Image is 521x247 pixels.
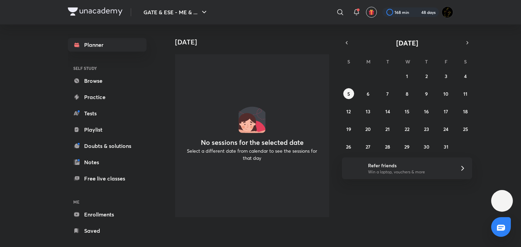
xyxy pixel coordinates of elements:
[363,123,373,134] button: October 20, 2025
[68,139,147,153] a: Doubts & solutions
[406,73,408,79] abbr: October 1, 2025
[441,123,451,134] button: October 24, 2025
[460,106,471,117] button: October 18, 2025
[382,88,393,99] button: October 7, 2025
[175,38,334,46] h4: [DATE]
[139,5,212,19] button: GATE & ESE - ME & ...
[346,144,351,150] abbr: October 26, 2025
[68,208,147,221] a: Enrollments
[444,108,448,115] abbr: October 17, 2025
[366,108,370,115] abbr: October 13, 2025
[463,91,467,97] abbr: October 11, 2025
[238,106,266,133] img: No events
[382,106,393,117] button: October 14, 2025
[343,88,354,99] button: October 5, 2025
[402,106,412,117] button: October 15, 2025
[367,91,369,97] abbr: October 6, 2025
[405,126,409,132] abbr: October 22, 2025
[460,123,471,134] button: October 25, 2025
[406,91,408,97] abbr: October 8, 2025
[366,58,370,65] abbr: Monday
[68,7,122,17] a: Company Logo
[68,172,147,185] a: Free live classes
[421,71,432,81] button: October 2, 2025
[68,196,147,208] h6: ME
[368,9,374,15] img: avatar
[396,38,418,47] span: [DATE]
[368,169,451,175] p: Win a laptop, vouchers & more
[463,126,468,132] abbr: October 25, 2025
[402,88,412,99] button: October 8, 2025
[405,108,409,115] abbr: October 15, 2025
[68,155,147,169] a: Notes
[421,141,432,152] button: October 30, 2025
[68,90,147,104] a: Practice
[402,71,412,81] button: October 1, 2025
[402,141,412,152] button: October 29, 2025
[421,88,432,99] button: October 9, 2025
[442,6,453,18] img: Ranit Maity01
[347,161,361,175] img: referral
[425,73,428,79] abbr: October 2, 2025
[498,197,506,205] img: ttu
[441,88,451,99] button: October 10, 2025
[346,108,351,115] abbr: October 12, 2025
[443,126,448,132] abbr: October 24, 2025
[385,144,390,150] abbr: October 28, 2025
[460,88,471,99] button: October 11, 2025
[343,123,354,134] button: October 19, 2025
[404,144,409,150] abbr: October 29, 2025
[368,162,451,169] h6: Refer friends
[445,58,447,65] abbr: Friday
[365,126,371,132] abbr: October 20, 2025
[441,106,451,117] button: October 17, 2025
[346,126,351,132] abbr: October 19, 2025
[424,144,429,150] abbr: October 30, 2025
[68,123,147,136] a: Playlist
[413,9,420,16] img: streak
[445,73,447,79] abbr: October 3, 2025
[347,58,350,65] abbr: Sunday
[444,144,448,150] abbr: October 31, 2025
[382,123,393,134] button: October 21, 2025
[421,106,432,117] button: October 16, 2025
[460,71,471,81] button: October 4, 2025
[425,58,428,65] abbr: Thursday
[405,58,410,65] abbr: Wednesday
[68,74,147,88] a: Browse
[68,7,122,16] img: Company Logo
[363,141,373,152] button: October 27, 2025
[425,91,428,97] abbr: October 9, 2025
[402,123,412,134] button: October 22, 2025
[363,88,373,99] button: October 6, 2025
[68,107,147,120] a: Tests
[343,106,354,117] button: October 12, 2025
[385,108,390,115] abbr: October 14, 2025
[68,38,147,52] a: Planner
[183,147,321,161] p: Select a different date from calendar to see the sessions for that day
[68,62,147,74] h6: SELF STUDY
[443,91,448,97] abbr: October 10, 2025
[366,7,377,18] button: avatar
[424,108,429,115] abbr: October 16, 2025
[343,141,354,152] button: October 26, 2025
[363,106,373,117] button: October 13, 2025
[424,126,429,132] abbr: October 23, 2025
[464,73,467,79] abbr: October 4, 2025
[68,224,147,237] a: Saved
[441,141,451,152] button: October 31, 2025
[464,58,467,65] abbr: Saturday
[385,126,390,132] abbr: October 21, 2025
[347,91,350,97] abbr: October 5, 2025
[386,58,389,65] abbr: Tuesday
[201,138,304,147] h4: No sessions for the selected date
[421,123,432,134] button: October 23, 2025
[441,71,451,81] button: October 3, 2025
[351,38,463,47] button: [DATE]
[382,141,393,152] button: October 28, 2025
[386,91,389,97] abbr: October 7, 2025
[463,108,468,115] abbr: October 18, 2025
[366,144,370,150] abbr: October 27, 2025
